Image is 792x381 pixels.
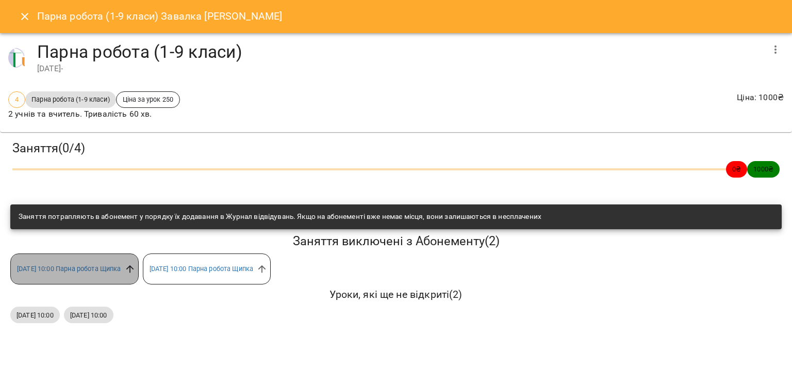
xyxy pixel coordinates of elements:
span: 0 ₴ [726,164,747,174]
span: Парна робота (1-9 класи) [25,94,116,104]
span: 4 [9,94,25,104]
button: Close [12,4,37,29]
h6: Парна робота (1-9 класи) Завалка [PERSON_NAME] [37,8,283,24]
span: [DATE] 10:00 [10,310,60,320]
span: 1000 ₴ [747,164,780,174]
div: [DATE] 10:00 Парна робота Щипка [143,253,271,284]
div: [DATE] - [37,62,763,75]
a: [DATE] 10:00 Парна робота Щипка [150,265,254,273]
div: [DATE] 10:00 Парна робота Щипка [10,253,139,284]
span: [DATE] 10:00 [64,310,113,320]
h4: Парна робота (1-9 класи) [37,41,763,62]
h6: Уроки, які ще не відкриті ( 2 ) [10,287,782,303]
p: 2 учнів та вчитель. Тривалість 60 хв. [8,108,180,120]
img: 9a1d62ba177fc1b8feef1f864f620c53.png [8,47,29,68]
h5: Заняття виключені з Абонементу ( 2 ) [10,233,782,249]
span: Ціна за урок 250 [117,94,179,104]
h3: Заняття ( 0 / 4 ) [12,140,780,156]
p: Ціна : 1000 ₴ [737,91,784,104]
a: [DATE] 10:00 Парна робота Щипка [17,265,121,273]
div: Заняття потрапляють в абонемент у порядку їх додавання в Журнал відвідувань. Якщо на абонементі в... [19,208,541,226]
